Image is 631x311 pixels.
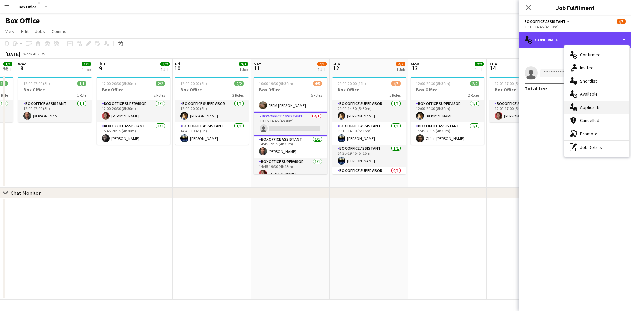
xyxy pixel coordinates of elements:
span: 12 [331,65,340,72]
span: View [5,28,14,34]
app-card-role: Box Office Supervisor0/114:30-20:00 (5h30m) [332,167,406,190]
span: 2/2 [160,62,170,66]
span: 10:00-19:30 (9h30m) [259,81,293,86]
span: 09:00-20:00 (11h) [338,81,366,86]
div: 1 Job [475,67,483,72]
span: 2/2 [475,62,484,66]
span: Promote [580,131,597,137]
app-card-role: Box Office Supervisor1/112:00-20:00 (8h)[PERSON_NAME] [175,100,249,122]
div: 1 Job [4,67,12,72]
span: Tue [489,61,497,67]
span: Box Office Assistant [525,19,566,24]
app-card-role: Box Office Supervisor1/112:00-20:30 (8h30m)[PERSON_NAME] [411,100,484,122]
a: Edit [18,27,31,36]
app-card-role: Box Office Supervisor1/110:00-14:45 (4h45m)PERM [PERSON_NAME] [254,90,327,112]
app-card-role: Box Office Assistant1/112:00-17:00 (5h)[PERSON_NAME] [18,100,92,122]
span: Cancelled [580,117,599,123]
span: 12:00-20:00 (8h) [180,81,207,86]
span: 12:00-20:30 (8h30m) [102,81,136,86]
div: 1 Job [161,67,169,72]
span: Available [580,91,598,97]
app-job-card: 12:00-17:00 (5h)1/1Box Office1 RoleBox Office Supervisor1/112:00-17:00 (5h)[PERSON_NAME] [489,77,563,122]
div: [DATE] [5,51,20,57]
h3: Box Office [97,87,170,92]
span: Confirmed [580,52,601,58]
span: 5 Roles [311,93,322,98]
span: 14 [488,65,497,72]
app-card-role: Box Office Supervisor1/109:00-14:30 (5h30m)[PERSON_NAME] [332,100,406,122]
h3: Job Fulfilment [519,3,631,12]
span: 2 Roles [232,93,244,98]
span: 4/5 [396,62,405,66]
div: 1 Job [82,67,91,72]
app-card-role: Box Office Supervisor1/114:45-19:30 (4h45m)[PERSON_NAME] [254,158,327,180]
div: Chat Monitor [11,190,41,196]
app-card-role: Box Office Assistant1/115:45-20:15 (4h30m)[PERSON_NAME] [97,122,170,145]
span: Mon [411,61,419,67]
span: 4/5 [317,62,327,66]
h3: Box Office [254,87,327,92]
h3: Box Office [332,87,406,92]
app-job-card: 12:00-20:30 (8h30m)2/2Box Office2 RolesBox Office Supervisor1/112:00-20:30 (8h30m)[PERSON_NAME]Bo... [411,77,484,145]
app-card-role: Box Office Assistant1/114:45-19:15 (4h30m)[PERSON_NAME] [254,136,327,158]
app-card-role: Box Office Assistant1/114:45-19:45 (5h)[PERSON_NAME] [175,122,249,145]
span: Fri [175,61,180,67]
div: 1 Job [396,67,405,72]
app-card-role: Box Office Assistant1/114:30-19:45 (5h15m)[PERSON_NAME] [332,145,406,167]
span: Sun [332,61,340,67]
span: 2/2 [156,81,165,86]
span: 2 Roles [468,93,479,98]
div: 12:00-20:00 (8h)2/2Box Office2 RolesBox Office Supervisor1/112:00-20:00 (8h)[PERSON_NAME]Box Offi... [175,77,249,145]
span: Invited [580,65,594,71]
span: 1 Role [77,93,86,98]
div: 1 Job [318,67,326,72]
div: BST [41,51,47,56]
span: 8 [17,65,27,72]
span: Applicants [580,104,601,110]
span: Wed [18,61,27,67]
app-job-card: 12:00-20:30 (8h30m)2/2Box Office2 RolesBox Office Supervisor1/112:00-20:30 (8h30m)[PERSON_NAME]Bo... [97,77,170,145]
span: 2/2 [234,81,244,86]
span: 12:00-17:00 (5h) [495,81,521,86]
span: 4/5 [313,81,322,86]
app-card-role: Box Office Assistant1/109:15-14:30 (5h15m)[PERSON_NAME] [332,122,406,145]
a: Jobs [33,27,48,36]
div: Total fee [525,85,547,91]
button: Box Office [13,0,42,13]
h3: Box Office [489,87,563,92]
app-card-role: Box Office Supervisor1/112:00-17:00 (5h)[PERSON_NAME] [489,100,563,122]
span: Thu [97,61,105,67]
span: 2/2 [470,81,479,86]
span: 12:00-17:00 (5h) [23,81,50,86]
span: 2/2 [239,62,248,66]
span: 13 [410,65,419,72]
app-job-card: 09:00-20:00 (11h)4/5Box Office5 RolesBox Office Supervisor1/109:00-14:30 (5h30m)[PERSON_NAME]Box ... [332,77,406,174]
span: Edit [21,28,29,34]
span: 12:00-20:30 (8h30m) [416,81,450,86]
span: 1/1 [77,81,86,86]
span: Week 41 [22,51,38,56]
span: 2 Roles [154,93,165,98]
span: Jobs [35,28,45,34]
app-card-role: Box Office Assistant1/115:45-20:15 (4h30m)Giften [PERSON_NAME] [411,122,484,145]
a: Comms [49,27,69,36]
span: Comms [52,28,66,34]
div: Confirmed [519,32,631,48]
span: Shortlist [580,78,597,84]
span: 1/1 [82,62,91,66]
app-job-card: 10:00-19:30 (9h30m)4/5Box Office5 Roles10:00-14:45 (4h45m)[PERSON_NAME]Box Office Supervisor1/110... [254,77,327,174]
span: Sat [254,61,261,67]
app-job-card: 12:00-17:00 (5h)1/1Box Office1 RoleBox Office Assistant1/112:00-17:00 (5h)[PERSON_NAME] [18,77,92,122]
h3: Box Office [411,87,484,92]
span: 10 [174,65,180,72]
span: 5 Roles [389,93,401,98]
span: 11 [253,65,261,72]
h3: Box Office [18,87,92,92]
h3: Box Office [175,87,249,92]
h1: Box Office [5,16,40,26]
